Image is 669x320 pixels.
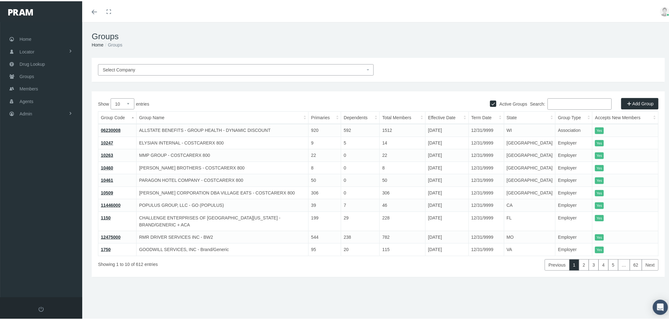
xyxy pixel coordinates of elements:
td: 22 [380,148,426,161]
td: 95 [309,242,341,255]
td: [PERSON_NAME] BROTHERS - COSTCARERX 800 [137,160,309,173]
itemstyle: Yes [595,176,604,183]
img: PRAM_20_x_78.png [8,8,33,14]
th: Group Name: activate to sort column ascending [137,110,309,123]
td: [DATE] [426,160,469,173]
td: GOODWILL SERVICES, INC - Brand/Generic [137,242,309,255]
a: 12475000 [101,233,120,238]
li: Groups [103,40,122,47]
itemstyle: Yes [595,126,604,133]
td: ELYSIAN INTERNAL - COSTCARERX 800 [137,135,309,148]
th: Group Code: activate to sort column descending [98,110,137,123]
td: [DATE] [426,123,469,135]
td: RMR DRIVER SERVICES INC - BW2 [137,230,309,242]
a: 10247 [101,139,113,144]
a: 1150 [101,214,111,219]
td: [DATE] [426,242,469,255]
td: VA [504,242,555,255]
td: 12/31/9999 [469,123,504,135]
td: Employer [555,198,592,211]
td: MMP GROUP - COSTCARERX 800 [137,148,309,161]
td: 8 [309,160,341,173]
td: 22 [309,148,341,161]
td: 14 [380,135,426,148]
a: Previous [545,258,569,269]
a: 06230008 [101,126,120,132]
span: Drug Lookup [20,57,45,69]
td: [DATE] [426,173,469,186]
itemstyle: Yes [595,164,604,170]
td: Employer [555,185,592,198]
label: Search: [530,97,612,108]
span: Members [20,82,38,94]
td: Association [555,123,592,135]
itemstyle: Yes [595,139,604,145]
a: 11446000 [101,201,120,206]
td: 0 [341,148,380,161]
td: 199 [309,210,341,230]
a: 4 [598,258,609,269]
itemstyle: Yes [595,201,604,208]
td: 228 [380,210,426,230]
td: Employer [555,242,592,255]
td: 50 [380,173,426,186]
td: Employer [555,230,592,242]
th: Accepts New Members: activate to sort column ascending [592,110,659,123]
td: 12/31/9999 [469,173,504,186]
td: [GEOGRAPHIC_DATA] [504,160,555,173]
span: Agents [20,94,34,106]
td: Employer [555,173,592,186]
td: [GEOGRAPHIC_DATA] [504,135,555,148]
span: Admin [20,107,32,119]
td: 544 [309,230,341,242]
th: Group Type: activate to sort column ascending [555,110,592,123]
td: ALLSTATE BENEFITS - GROUP HEALTH - DYNAMIC DISCOUNT [137,123,309,135]
td: [PERSON_NAME] CORPORATION DBA VILLAGE EATS - COSTCARERX 800 [137,185,309,198]
td: MO [504,230,555,242]
span: Groups [20,69,34,81]
div: Open Intercom Messenger [653,298,668,314]
td: 306 [380,185,426,198]
a: 62 [630,258,642,269]
input: Search: [548,97,612,108]
itemstyle: Yes [595,245,604,252]
itemstyle: Yes [595,151,604,158]
td: [DATE] [426,185,469,198]
td: 592 [341,123,380,135]
a: 5 [608,258,618,269]
td: Employer [555,160,592,173]
a: 3 [589,258,599,269]
span: Select Company [103,66,135,71]
span: Home [20,32,31,44]
td: 782 [380,230,426,242]
th: State: activate to sort column ascending [504,110,555,123]
td: 115 [380,242,426,255]
a: 10509 [101,189,113,194]
th: Primaries: activate to sort column ascending [309,110,341,123]
a: 10263 [101,151,113,157]
td: 0 [341,185,380,198]
th: Term Date: activate to sort column ascending [469,110,504,123]
td: 12/31/9999 [469,242,504,255]
td: WI [504,123,555,135]
td: 306 [309,185,341,198]
td: 12/31/9999 [469,160,504,173]
td: [DATE] [426,210,469,230]
td: FL [504,210,555,230]
td: 50 [309,173,341,186]
a: 1750 [101,246,111,251]
a: 1 [569,258,580,269]
label: Show entries [98,97,378,108]
td: 29 [341,210,380,230]
td: CHALLENGE ENTERPRISES OF [GEOGRAPHIC_DATA][US_STATE] - BRAND/GENERIC + ACA [137,210,309,230]
td: 238 [341,230,380,242]
itemstyle: Yes [595,189,604,195]
a: … [618,258,630,269]
td: 5 [341,135,380,148]
td: 12/31/9999 [469,185,504,198]
td: 39 [309,198,341,211]
a: 2 [579,258,589,269]
span: Locator [20,45,34,57]
td: 46 [380,198,426,211]
td: 7 [341,198,380,211]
